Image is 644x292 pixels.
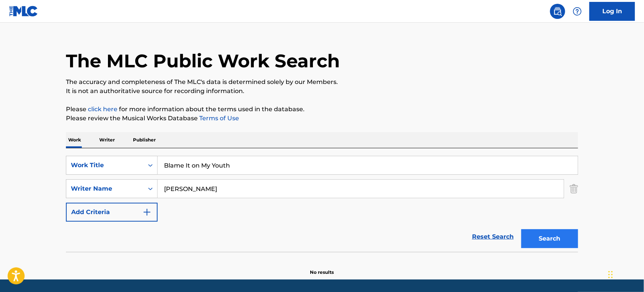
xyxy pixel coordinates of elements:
[88,106,117,113] a: click here
[198,115,239,122] a: Terms of Use
[468,228,517,245] a: Reset Search
[66,105,578,114] p: Please for more information about the terms used in the database.
[66,114,578,123] p: Please review the Musical Works Database
[608,263,613,286] div: Drag
[521,229,578,248] button: Search
[9,6,38,17] img: MLC Logo
[310,260,334,276] p: No results
[71,161,139,170] div: Work Title
[589,2,635,21] a: Log In
[550,4,565,19] a: Public Search
[570,4,585,19] div: Help
[131,132,158,148] p: Publisher
[66,87,578,96] p: It is not an authoritative source for recording information.
[71,184,139,193] div: Writer Name
[66,50,340,72] h1: The MLC Public Work Search
[142,208,152,217] img: 9d2ae6d4665cec9f34b9.svg
[66,78,578,87] p: The accuracy and completeness of The MLC's data is determined solely by our Members.
[66,156,578,252] form: Search Form
[97,132,117,148] p: Writer
[66,132,83,148] p: Work
[553,7,562,16] img: search
[573,7,582,16] img: help
[66,203,158,222] button: Add Criteria
[606,256,644,292] iframe: Chat Widget
[570,179,578,198] img: Delete Criterion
